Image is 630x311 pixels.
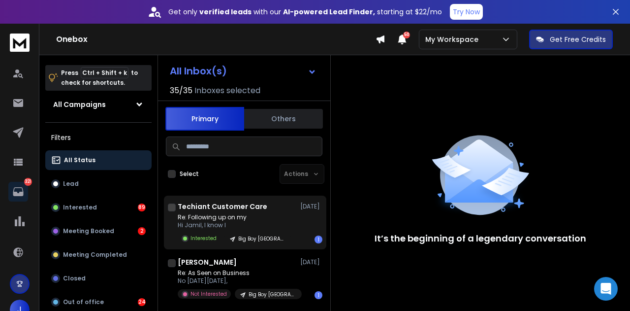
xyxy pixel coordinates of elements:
label: Select [180,170,199,178]
p: Re: Following up on my [178,213,291,221]
p: [DATE] [300,203,322,210]
button: Others [244,108,323,130]
button: Interested89 [45,198,152,217]
p: No [DATE][DATE], [178,277,296,285]
p: 321 [24,178,32,186]
p: All Status [64,156,95,164]
button: All Status [45,150,152,170]
p: Get Free Credits [550,35,606,44]
div: 89 [138,204,146,211]
h1: All Campaigns [53,100,106,109]
button: Meeting Completed [45,245,152,265]
img: logo [10,34,30,52]
p: Try Now [453,7,480,17]
div: 1 [315,291,322,299]
p: Get only with our starting at $22/mo [168,7,442,17]
p: Interested [190,235,217,242]
span: 35 / 35 [170,85,192,97]
button: Lead [45,174,152,194]
span: Ctrl + Shift + k [81,67,128,78]
p: Meeting Completed [63,251,127,259]
button: All Inbox(s) [162,61,324,81]
a: 321 [8,182,28,202]
strong: verified leads [199,7,252,17]
p: Hi Jamil, I know I [178,221,291,229]
button: Primary [165,107,244,131]
p: Big Boy [GEOGRAPHIC_DATA] [249,291,296,298]
div: 1 [315,236,322,243]
div: 24 [138,298,146,306]
h1: [PERSON_NAME] [178,257,237,267]
h1: Techiant Customer Care [178,202,267,211]
button: Get Free Credits [529,30,613,49]
p: My Workspace [425,35,482,44]
div: 2 [138,227,146,235]
p: Out of office [63,298,104,306]
strong: AI-powered Lead Finder, [283,7,375,17]
p: Lead [63,180,79,188]
button: Try Now [450,4,483,20]
div: Open Intercom Messenger [594,277,618,301]
p: Re: As Seen on Business [178,269,296,277]
p: Interested [63,204,97,211]
h1: All Inbox(s) [170,66,227,76]
span: 50 [403,32,410,38]
button: Closed [45,269,152,288]
p: Press to check for shortcuts. [61,68,138,88]
button: Meeting Booked2 [45,221,152,241]
h3: Inboxes selected [194,85,260,97]
p: Meeting Booked [63,227,114,235]
p: [DATE] [300,258,322,266]
h1: Onebox [56,34,376,45]
p: Not Interested [190,290,227,298]
h3: Filters [45,131,152,144]
button: All Campaigns [45,95,152,114]
p: Closed [63,275,86,282]
p: Big Boy [GEOGRAPHIC_DATA] [238,235,285,242]
p: It’s the beginning of a legendary conversation [375,232,586,245]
